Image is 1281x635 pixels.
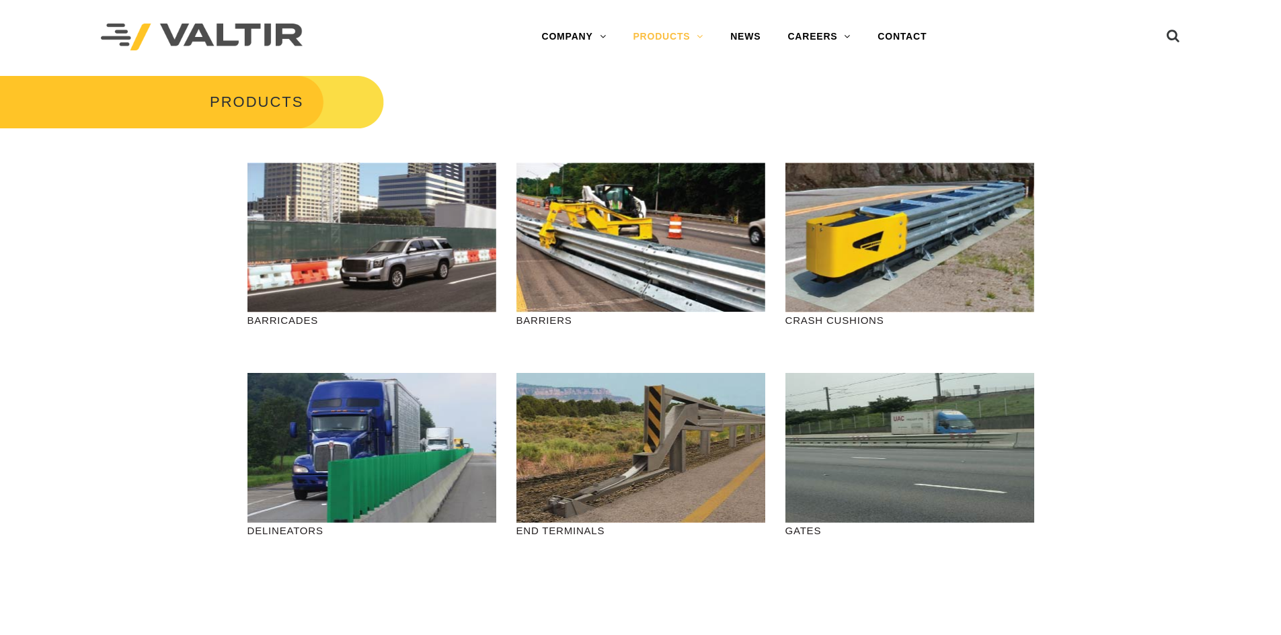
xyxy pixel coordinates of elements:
[516,312,765,328] p: BARRIERS
[774,24,864,50] a: CAREERS
[247,523,496,538] p: DELINEATORS
[717,24,774,50] a: NEWS
[101,24,303,51] img: Valtir
[247,312,496,328] p: BARRICADES
[619,24,717,50] a: PRODUCTS
[864,24,940,50] a: CONTACT
[785,523,1034,538] p: GATES
[516,523,765,538] p: END TERMINALS
[528,24,619,50] a: COMPANY
[785,312,1034,328] p: CRASH CUSHIONS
